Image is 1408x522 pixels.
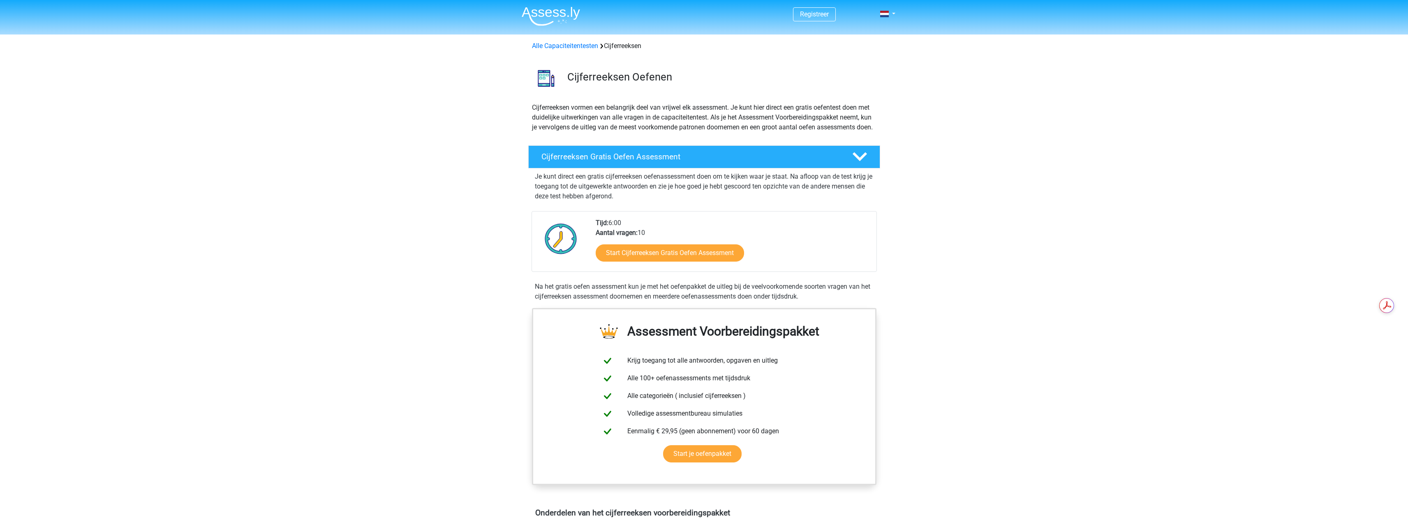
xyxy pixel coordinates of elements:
img: Assessly [522,7,580,26]
h4: Onderdelen van het cijferreeksen voorbereidingspakket [535,508,873,517]
img: cijferreeksen [529,61,564,96]
a: Registreer [800,10,829,18]
h4: Cijferreeksen Gratis Oefen Assessment [541,152,839,161]
div: Na het gratis oefen assessment kun je met het oefenpakket de uitleg bij de veelvoorkomende soorte... [532,282,877,301]
a: Cijferreeksen Gratis Oefen Assessment [525,145,883,168]
img: Klok [540,218,582,259]
b: Aantal vragen: [596,229,638,237]
h3: Cijferreeksen Oefenen [567,71,874,83]
div: 6:00 10 [590,218,876,271]
a: Alle Capaciteitentesten [532,42,598,50]
p: Cijferreeksen vormen een belangrijk deel van vrijwel elk assessment. Je kunt hier direct een grat... [532,103,876,132]
a: Start je oefenpakket [663,445,742,462]
b: Tijd: [596,219,608,227]
p: Je kunt direct een gratis cijferreeksen oefenassessment doen om te kijken waar je staat. Na afloo... [535,172,874,201]
div: Cijferreeksen [529,41,880,51]
a: Start Cijferreeksen Gratis Oefen Assessment [596,244,744,262]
